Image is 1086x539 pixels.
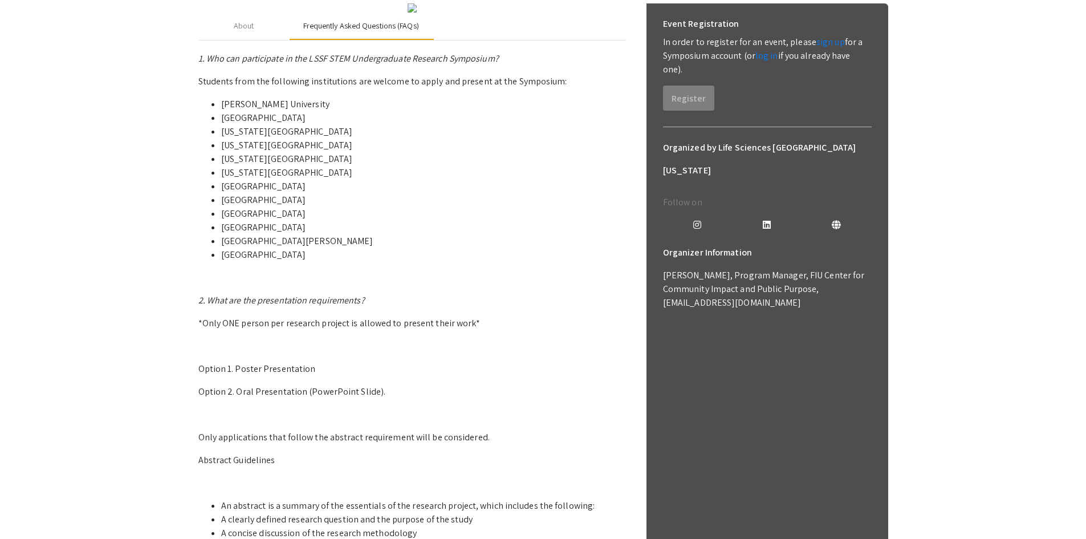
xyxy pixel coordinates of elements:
[663,13,739,35] h6: Event Registration
[221,499,626,513] li: An abstract is a summary of the essentials of the research project, which includes the following:
[221,207,626,221] li: [GEOGRAPHIC_DATA]
[9,488,48,530] iframe: Chat
[198,362,626,376] p: Option 1. Poster Presentation
[221,111,626,125] li: [GEOGRAPHIC_DATA]
[198,431,626,444] p: Only applications that follow the abstract requirement will be considered.
[663,35,872,76] p: In order to register for an event, please for a Symposium account (or if you already have one).
[221,125,626,139] li: [US_STATE][GEOGRAPHIC_DATA]
[408,3,417,13] img: 32153a09-f8cb-4114-bf27-cfb6bc84fc69.png
[663,269,872,310] p: [PERSON_NAME], Program Manager, FIU Center for Community Impact and Public Purpose, [EMAIL_ADDRES...
[198,294,365,306] em: 2. What are the presentation requirements?
[663,196,872,209] p: Follow on
[221,221,626,234] li: [GEOGRAPHIC_DATA]
[221,98,626,111] li: [PERSON_NAME] University
[198,385,626,399] p: Option 2. Oral Presentation (PowerPoint Slide).
[198,75,626,88] p: Students from the following institutions are welcome to apply and present at the Symposium:
[221,513,626,526] li: A clearly defined research question and the purpose of the study
[221,248,626,262] li: [GEOGRAPHIC_DATA]
[234,20,254,32] div: About
[303,20,419,32] div: Frequently Asked Questions (FAQs)
[221,180,626,193] li: [GEOGRAPHIC_DATA]
[221,139,626,152] li: [US_STATE][GEOGRAPHIC_DATA]
[663,136,872,182] h6: Organized by Life Sciences [GEOGRAPHIC_DATA][US_STATE]
[816,36,845,48] a: sign up
[221,152,626,166] li: [US_STATE][GEOGRAPHIC_DATA]
[198,317,626,330] p: *Only ONE person per research project is allowed to present their work*
[663,241,872,264] h6: Organizer Information
[663,86,714,111] button: Register
[221,166,626,180] li: [US_STATE][GEOGRAPHIC_DATA]
[198,52,499,64] em: 1. Who can participate in the LSSF STEM Undergraduate Research Symposium?
[198,453,626,467] p: Abstract Guidelines
[221,234,626,248] li: [GEOGRAPHIC_DATA][PERSON_NAME]
[755,50,778,62] a: log in
[221,193,626,207] li: [GEOGRAPHIC_DATA]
